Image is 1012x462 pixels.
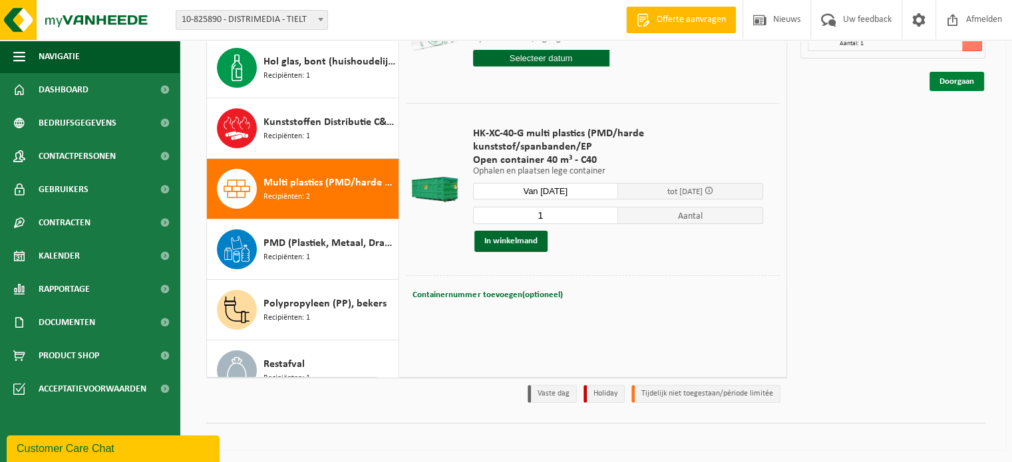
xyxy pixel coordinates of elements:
span: Bedrijfsgegevens [39,106,116,140]
input: Selecteer datum [473,183,618,199]
span: Gebruikers [39,173,88,206]
button: Multi plastics (PMD/harde kunststoffen/spanbanden/EPS/folie naturel/folie gemengd) Recipiënten: 2 [207,159,399,219]
span: Documenten [39,306,95,339]
span: 10-825890 - DISTRIMEDIA - TIELT [176,10,328,30]
a: Doorgaan [929,72,984,91]
span: Acceptatievoorwaarden [39,372,146,405]
span: PMD (Plastiek, Metaal, Drankkartons) (bedrijven) [263,235,395,251]
input: Selecteer datum [473,50,609,66]
span: Kalender [39,239,80,273]
span: Recipiënten: 1 [263,251,310,264]
button: Containernummer toevoegen(optioneel) [411,286,564,304]
li: Vaste dag [528,385,577,403]
p: Ophalen en plaatsen lege container [473,167,764,176]
span: Dashboard [39,73,88,106]
button: Restafval Recipiënten: 1 [207,340,399,401]
span: tot [DATE] [667,187,703,196]
span: 10-825890 - DISTRIMEDIA - TIELT [176,11,327,29]
a: Offerte aanvragen [626,7,736,33]
span: Restafval [263,356,305,372]
li: Holiday [584,385,625,403]
span: Contracten [39,206,90,239]
div: Aantal: 1 [840,41,981,47]
span: Navigatie [39,40,80,73]
span: Recipiënten: 1 [263,312,310,324]
span: Recipiënten: 1 [263,130,310,143]
button: Kunststoffen Distributie C&I (CR) Recipiënten: 1 [207,98,399,159]
span: Recipiënten: 1 [263,70,310,82]
span: Aantal [618,207,763,224]
span: Recipiënten: 1 [263,372,310,385]
span: Offerte aanvragen [653,13,729,27]
li: Tijdelijk niet toegestaan/période limitée [631,385,780,403]
span: Contactpersonen [39,140,116,173]
span: Kunststoffen Distributie C&I (CR) [263,114,395,130]
span: Hol glas, bont (huishoudelijk) [263,54,395,70]
iframe: chat widget [7,433,222,462]
span: Open container 40 m³ - C40 [473,154,764,167]
button: Polypropyleen (PP), bekers Recipiënten: 1 [207,280,399,340]
span: Rapportage [39,273,90,306]
span: Containernummer toevoegen(optioneel) [413,290,562,299]
button: In winkelmand [474,231,548,252]
span: Multi plastics (PMD/harde kunststoffen/spanbanden/EPS/folie naturel/folie gemengd) [263,175,395,191]
span: Product Shop [39,339,99,372]
span: HK-XC-40-G multi plastics (PMD/harde kunststof/spanbanden/EP [473,127,764,154]
button: Hol glas, bont (huishoudelijk) Recipiënten: 1 [207,38,399,98]
button: PMD (Plastiek, Metaal, Drankkartons) (bedrijven) Recipiënten: 1 [207,219,399,280]
span: Polypropyleen (PP), bekers [263,296,387,312]
span: Recipiënten: 2 [263,191,310,203]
